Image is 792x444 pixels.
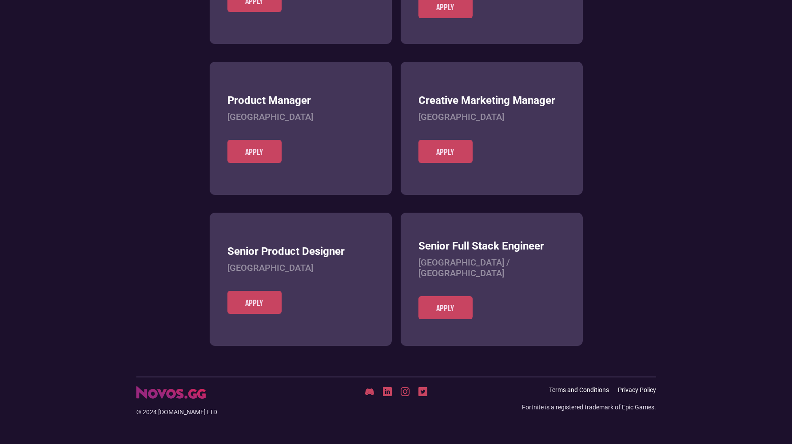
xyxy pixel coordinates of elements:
[227,291,282,314] a: Apply
[227,262,374,273] h4: [GEOGRAPHIC_DATA]
[418,140,473,163] a: Apply
[136,408,310,416] div: © 2024 [DOMAIN_NAME] LTD
[418,94,565,107] h3: Creative Marketing Manager
[418,296,473,319] a: Apply
[618,386,656,394] a: Privacy Policy
[227,94,374,140] a: Product Manager[GEOGRAPHIC_DATA]
[227,245,374,291] a: Senior Product Designer[GEOGRAPHIC_DATA]
[227,140,282,163] a: Apply
[418,94,565,140] a: Creative Marketing Manager[GEOGRAPHIC_DATA]
[418,257,565,278] h4: [GEOGRAPHIC_DATA] / [GEOGRAPHIC_DATA]
[418,240,565,253] h3: Senior Full Stack Engineer
[418,111,565,122] h4: [GEOGRAPHIC_DATA]
[418,240,565,296] a: Senior Full Stack Engineer[GEOGRAPHIC_DATA] / [GEOGRAPHIC_DATA]
[522,403,656,412] div: Fortnite is a registered trademark of Epic Games.
[227,111,374,122] h4: [GEOGRAPHIC_DATA]
[227,245,374,258] h3: Senior Product Designer
[549,386,609,394] a: Terms and Conditions
[227,94,374,107] h3: Product Manager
